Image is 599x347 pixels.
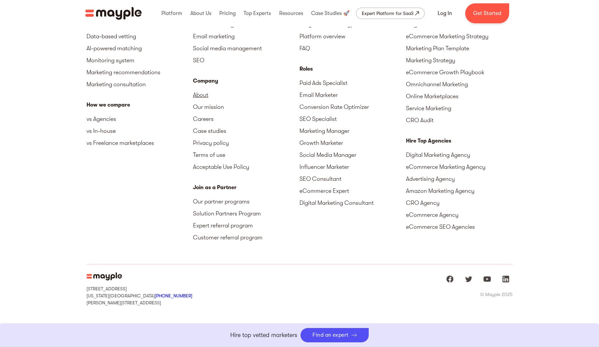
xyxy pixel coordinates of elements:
a: Advertising Agency [406,173,512,185]
a: Marketing recommendations [87,66,193,78]
a: eCommerce SEO Agencies [406,221,512,233]
a: [PHONE_NUMBER] [155,293,192,298]
a: About [193,89,299,101]
a: Mayple at Youtube [481,272,494,286]
a: Our mission [193,101,299,113]
a: Marketing Strategy [406,54,512,66]
a: Growth Marketer [299,137,406,149]
a: Marketing Plan Template [406,42,512,54]
a: vs In-house [87,125,193,137]
a: Email Marketer [299,89,406,101]
a: Expert referral program [193,219,299,231]
a: eCommerce Growth Playbook [406,66,512,78]
a: Paid Ads Specialist [299,77,406,89]
div: Join as a Partner [193,183,299,191]
a: SEO Consultant [299,173,406,185]
a: Online Marketplaces [406,90,512,102]
a: Marketing consultation [87,78,193,90]
a: FAQ [299,42,406,54]
a: Mayple at Twitter [462,272,475,286]
a: vs Agencies [87,113,193,125]
div: Top Experts [242,3,273,24]
a: SEO Specialist [299,113,406,125]
a: Email marketing [193,30,299,42]
a: Monitoring system [87,54,193,66]
a: Our partner programs [193,195,299,207]
a: Marketing Manager [299,125,406,137]
a: Mayple at LinkedIn [499,272,512,286]
a: eCommerce Agency [406,209,512,221]
a: eCommerce Marketing Agency [406,161,512,173]
a: Platform overview [299,30,406,42]
div: © Mayple 2025 [480,291,512,298]
a: Solution Partners Program [193,207,299,219]
div: [STREET_ADDRESS] [US_STATE][GEOGRAPHIC_DATA] [PERSON_NAME][STREET_ADDRESS] [87,286,192,306]
img: facebook logo [446,275,454,283]
div: Platform [160,3,184,24]
a: CRO Agency [406,197,512,209]
a: Amazon Marketing Agency [406,185,512,197]
a: Digital Marketing Consultant [299,197,406,209]
a: Social Media Manager [299,149,406,161]
a: Influencer Marketer [299,161,406,173]
div: Resources [278,3,305,24]
a: Get Started [465,3,509,23]
a: SEO [193,54,299,66]
div: Roles [299,65,406,73]
a: Privacy policy [193,137,299,149]
a: vs Freelance marketplaces [87,137,193,149]
a: eCommerce Expert [299,185,406,197]
a: Data-based vetting [87,30,193,42]
div: About Us [189,3,213,24]
a: AI-powered matching [87,42,193,54]
img: youtube logo [483,275,491,283]
div: Pricing [218,3,237,24]
a: Expert Platform for SaaS [356,8,425,19]
a: Careers [193,113,299,125]
a: home [85,7,142,20]
a: Social media management [193,42,299,54]
img: twitter logo [465,275,473,283]
a: Omnichannel Marketing [406,78,512,90]
a: Log In [430,5,460,21]
a: Conversion Rate Optimizer [299,101,406,113]
a: Service Marketing [406,102,512,114]
div: Hire Top Agencies [406,137,512,145]
img: linkedIn [502,275,510,283]
img: Mayple Logo [87,272,122,280]
div: How we compare [87,101,193,109]
a: Customer referral program [193,231,299,243]
a: eCommerce Marketing Strategy [406,30,512,42]
div: Expert Platform for SaaS [362,9,414,17]
img: Mayple logo [85,7,142,20]
a: Mayple at Facebook [443,272,457,286]
a: Digital Marketing Agency [406,149,512,161]
a: Case studies [193,125,299,137]
a: Acceptable Use Policy [193,161,299,173]
div: Company [193,77,299,85]
a: CRO Audit [406,114,512,126]
a: Terms of use [193,149,299,161]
